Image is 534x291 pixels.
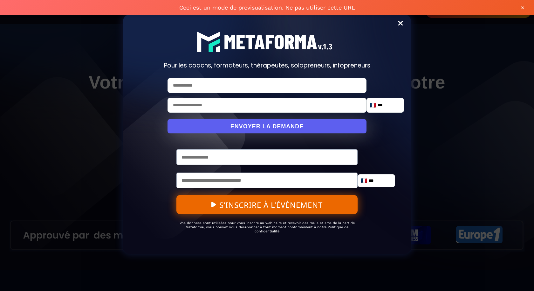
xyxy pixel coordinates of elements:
a: Close [392,17,409,33]
img: 8fa9e2e868b1947d56ac74b6bb2c0e33_logo-meta-v1-2.fcd3b35b.svg [196,27,338,56]
button: S’INSCRIRE À L’ÉVÈNEMENT [176,195,358,214]
span: Ceci est un mode de prévisualisation. Ne pas utiliser cette URL [6,4,528,11]
img: fr [370,103,376,108]
h2: Pour les coachs, formateurs, thérapeutes, solopreneurs, infopreneurs [163,58,371,73]
button: × [517,3,528,13]
button: ENVOYER LA DEMANDE [168,119,366,133]
h2: Vos données sont utilisées pour vous inscrire au webinaire et recevoir des mails et sms de la par... [176,218,358,237]
img: fr [361,178,367,183]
